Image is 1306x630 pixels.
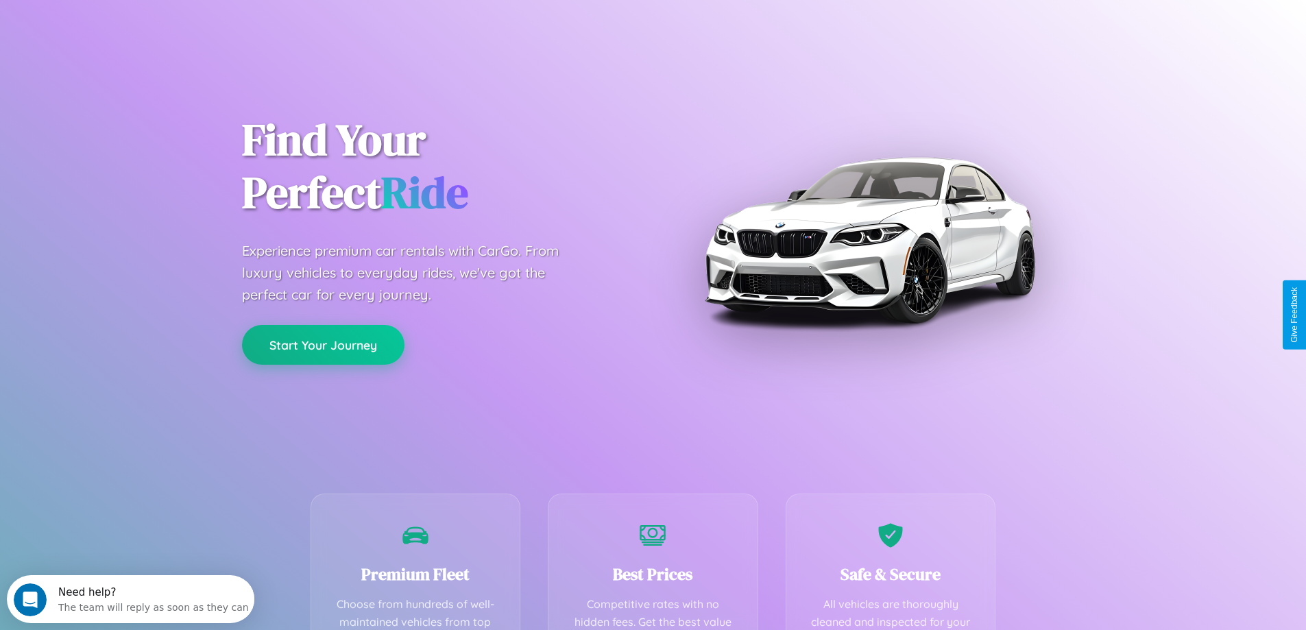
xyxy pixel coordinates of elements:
h3: Premium Fleet [332,563,500,585]
h3: Safe & Secure [807,563,975,585]
div: Need help? [51,12,242,23]
img: Premium BMW car rental vehicle [698,69,1041,411]
div: Open Intercom Messenger [5,5,255,43]
span: Ride [381,162,468,222]
h1: Find Your Perfect [242,114,633,219]
iframe: Intercom live chat discovery launcher [7,575,254,623]
iframe: Intercom live chat [14,583,47,616]
div: The team will reply as soon as they can [51,23,242,37]
p: Experience premium car rentals with CarGo. From luxury vehicles to everyday rides, we've got the ... [242,240,585,306]
div: Give Feedback [1290,287,1299,343]
h3: Best Prices [569,563,737,585]
button: Start Your Journey [242,325,404,365]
